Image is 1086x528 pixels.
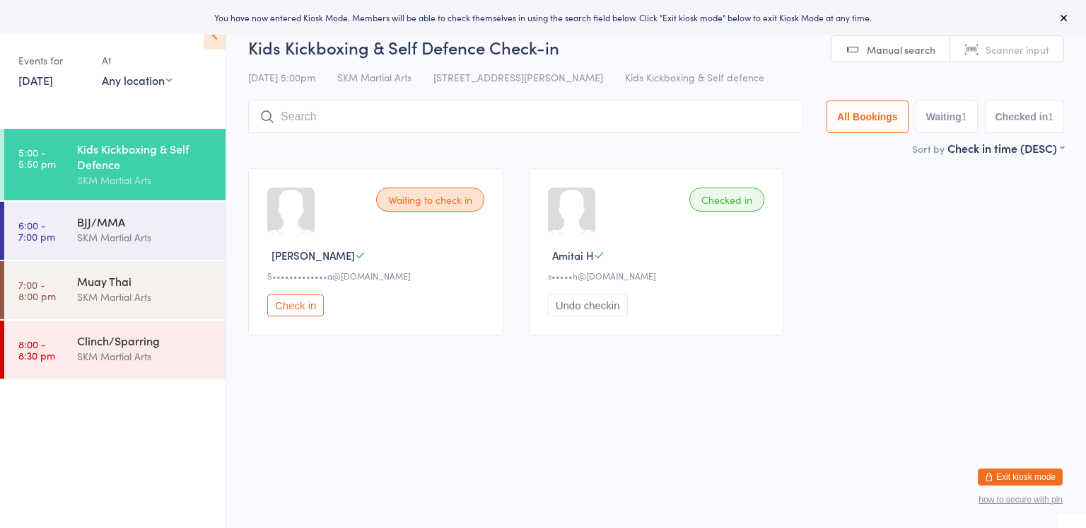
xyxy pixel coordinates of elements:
div: Checked in [689,188,764,212]
time: 6:00 - 7:00 pm [18,219,55,242]
div: Check in time (DESC) [947,140,1064,156]
span: SKM Martial Arts [337,70,411,84]
div: SKM Martial Arts [77,229,214,246]
a: [DATE] [18,72,53,88]
div: You have now entered Kiosk Mode. Members will be able to check themselves in using the search fie... [23,11,1063,23]
button: Checked in1 [985,101,1065,133]
time: 8:00 - 8:30 pm [18,338,55,361]
button: All Bookings [827,101,909,133]
div: 1 [1048,111,1053,122]
a: 7:00 -8:00 pmMuay ThaiSKM Martial Arts [4,261,226,319]
span: Amitai H [552,248,594,263]
label: Sort by [912,142,945,156]
input: Search [248,101,803,133]
button: Waiting1 [916,101,978,133]
div: Kids Kickboxing & Self Defence [77,141,214,172]
a: 6:00 -7:00 pmBJJ/MMASKM Martial Arts [4,202,226,260]
span: Kids Kickboxing & Self defence [625,70,764,84]
div: Events for [18,49,88,72]
div: S•••••••••••••a@[DOMAIN_NAME] [267,270,489,282]
div: SKM Martial Arts [77,289,214,305]
div: SKM Martial Arts [77,348,214,365]
span: [STREET_ADDRESS][PERSON_NAME] [433,70,603,84]
time: 5:00 - 5:50 pm [18,147,56,169]
span: [DATE] 5:00pm [248,70,315,84]
div: At [102,49,172,72]
button: Exit kiosk mode [978,469,1063,486]
a: 8:00 -8:30 pmClinch/SparringSKM Martial Arts [4,321,226,379]
span: [PERSON_NAME] [271,248,355,263]
time: 7:00 - 8:00 pm [18,279,56,302]
div: Clinch/Sparring [77,333,214,348]
div: SKM Martial Arts [77,172,214,188]
button: Undo checkin [548,294,628,316]
a: 5:00 -5:50 pmKids Kickboxing & Self DefenceSKM Martial Arts [4,129,226,200]
h2: Kids Kickboxing & Self Defence Check-in [248,35,1064,59]
div: Waiting to check in [376,188,484,212]
div: 1 [962,111,967,122]
div: Any location [102,72,172,88]
button: Check in [267,294,324,316]
span: Scanner input [986,42,1049,57]
div: Muay Thai [77,273,214,289]
button: how to secure with pin [979,495,1063,505]
div: s•••••h@[DOMAIN_NAME] [548,270,769,282]
div: BJJ/MMA [77,214,214,229]
span: Manual search [867,42,935,57]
